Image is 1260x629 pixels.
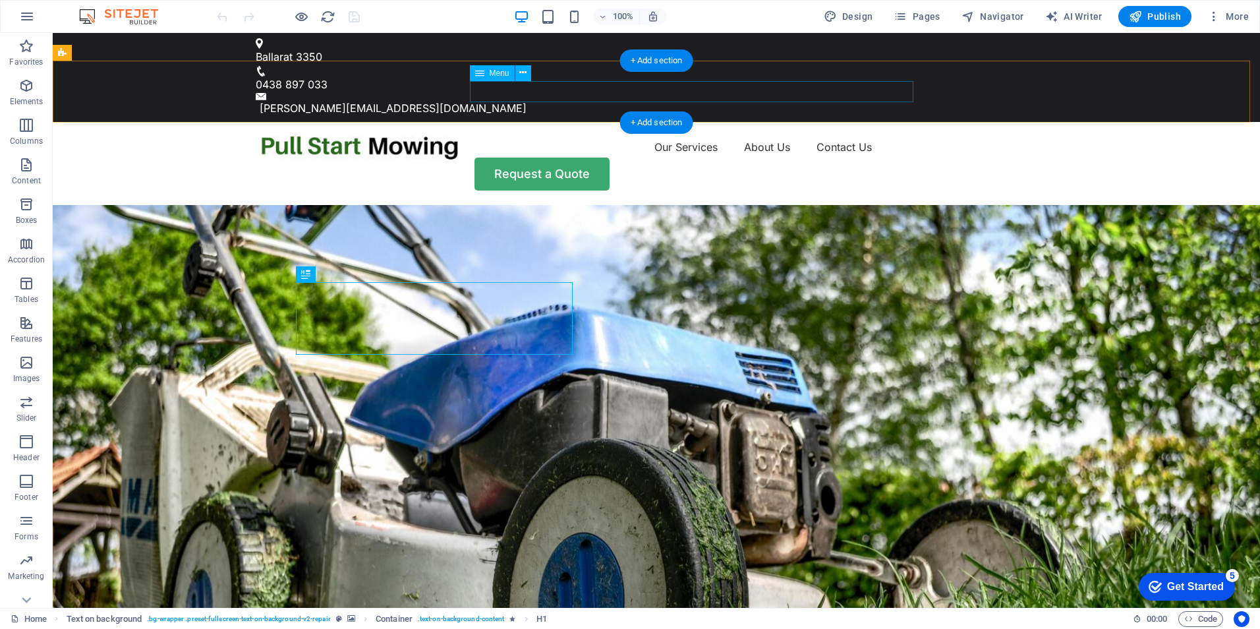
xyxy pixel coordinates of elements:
span: Pages [894,10,940,23]
span: Design [824,10,873,23]
p: Forms [14,531,38,542]
div: + Add section [620,49,693,72]
span: Ballarat [203,17,240,30]
span: AI Writer [1045,10,1102,23]
span: More [1207,10,1249,23]
i: Element contains an animation [509,615,515,622]
span: Click to select. Double-click to edit [67,611,142,627]
img: Editor Logo [76,9,175,24]
button: reload [320,9,335,24]
nav: breadcrumb [67,611,547,627]
i: On resize automatically adjust zoom level to fit chosen device. [647,11,659,22]
span: Code [1184,611,1217,627]
p: Footer [14,492,38,502]
span: Publish [1129,10,1181,23]
span: Navigator [961,10,1024,23]
p: Content [12,175,41,186]
button: AI Writer [1040,6,1108,27]
p: Images [13,373,40,384]
button: Navigator [956,6,1029,27]
button: More [1202,6,1254,27]
p: Features [11,334,42,344]
button: Code [1178,611,1223,627]
button: 100% [593,9,640,24]
p: Columns [10,136,43,146]
p: Accordion [8,255,45,265]
span: Click to select. Double-click to edit [376,611,413,627]
span: Click to select. Double-click to edit [536,611,547,627]
span: 00 00 [1147,611,1167,627]
p: Header [13,452,40,463]
p: Tables [14,294,38,305]
i: This element is a customizable preset [336,615,342,622]
button: Usercentrics [1234,611,1249,627]
button: Click here to leave preview mode and continue editing [293,9,309,24]
span: Menu [490,69,509,77]
p: Marketing [8,571,44,582]
i: This element contains a background [347,615,355,622]
p: Elements [10,96,43,107]
div: 5 [98,3,111,16]
h6: Session time [1133,611,1168,627]
button: Publish [1118,6,1191,27]
span: . text-on-background-content [418,611,505,627]
p: Slider [16,413,37,423]
div: Get Started [39,15,96,26]
i: Reload page [320,9,335,24]
div: Get Started 5 items remaining, 0% complete [11,7,107,34]
a: Click to cancel selection. Double-click to open Pages [11,611,47,627]
span: : [1156,614,1158,624]
span: 3350 [243,17,270,30]
h6: 100% [613,9,634,24]
div: + Add section [620,111,693,134]
p: Boxes [16,215,38,225]
a: [PERSON_NAME][EMAIL_ADDRESS][DOMAIN_NAME] [207,69,474,82]
button: Design [818,6,878,27]
span: . bg-wrapper .preset-fullscreen-text-on-background-v2-repair [147,611,330,627]
div: Design (Ctrl+Alt+Y) [818,6,878,27]
span: 0438 897 033 [203,45,275,58]
button: Pages [888,6,945,27]
p: Favorites [9,57,43,67]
